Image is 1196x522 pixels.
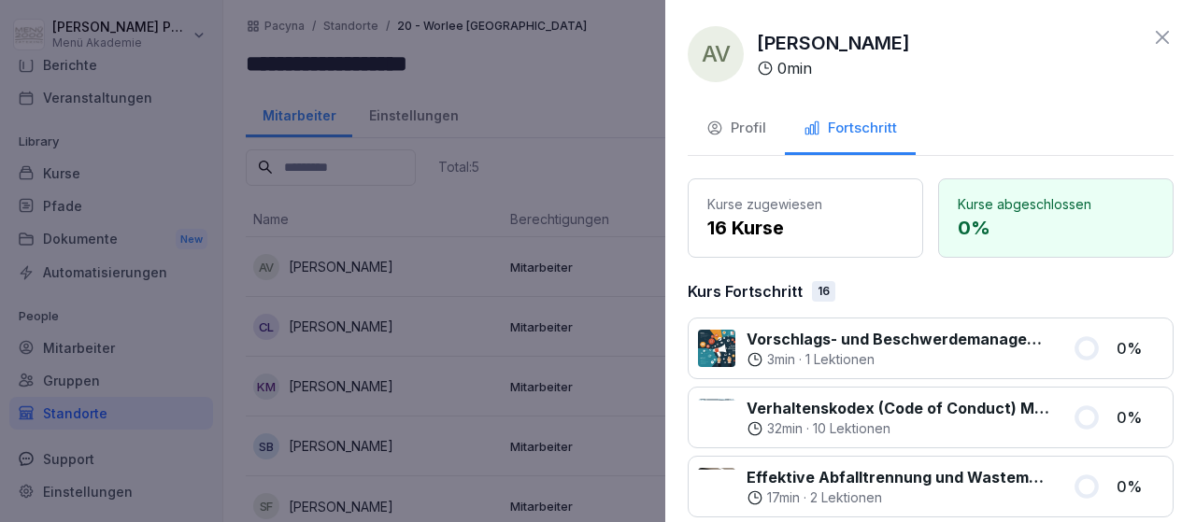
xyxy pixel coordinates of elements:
p: [PERSON_NAME] [757,29,910,57]
p: 17 min [767,488,800,507]
p: 2 Lektionen [810,488,882,507]
p: 0 % [1117,406,1163,429]
p: 10 Lektionen [813,419,890,438]
p: 0 % [958,214,1154,242]
div: · [747,350,1050,369]
p: Kurse abgeschlossen [958,194,1154,214]
p: Verhaltenskodex (Code of Conduct) Menü 2000 [747,397,1050,419]
p: 0 min [777,57,812,79]
p: Kurse zugewiesen [707,194,904,214]
p: Effektive Abfalltrennung und Wastemanagement im Catering [747,466,1050,488]
button: Fortschritt [785,105,916,155]
div: Fortschritt [804,118,897,139]
p: 16 Kurse [707,214,904,242]
div: 16 [812,281,835,302]
p: 0 % [1117,337,1163,360]
p: 3 min [767,350,795,369]
div: · [747,419,1050,438]
p: 32 min [767,419,803,438]
div: Profil [706,118,766,139]
p: 1 Lektionen [805,350,875,369]
p: Vorschlags- und Beschwerdemanagement bei Menü 2000 [747,328,1050,350]
button: Profil [688,105,785,155]
div: AV [688,26,744,82]
p: 0 % [1117,475,1163,498]
div: · [747,488,1050,507]
p: Kurs Fortschritt [688,280,803,303]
